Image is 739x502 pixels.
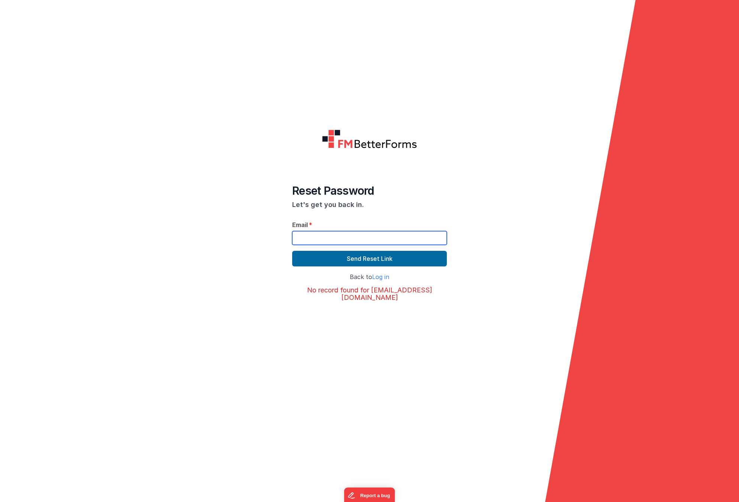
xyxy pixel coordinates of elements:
span: Email [292,220,308,229]
h3: No record found for [EMAIL_ADDRESS][DOMAIN_NAME] [292,286,447,301]
h4: Reset Password [292,184,447,197]
h4: Back to [292,274,447,281]
button: Send Reset Link [292,251,447,266]
h3: Let's get you back in. [292,201,447,208]
a: Log in [372,273,389,281]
